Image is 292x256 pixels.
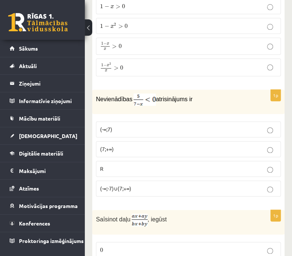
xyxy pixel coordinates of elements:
a: Rīgas 1. Tālmācības vidusskola [8,13,68,32]
span: 2 [109,63,111,65]
span: x [110,5,114,9]
input: (-∞;-7)∪(7;+∞) [267,186,273,192]
span: 2 [114,23,116,26]
span: x [105,70,108,72]
span: 0 [125,24,128,28]
span: Saīsinot daļu [96,216,131,223]
a: Konferences [10,215,76,232]
a: Ziņojumi [10,75,76,92]
span: > [112,45,117,48]
span: Konferences [19,220,50,227]
span: Proktoringa izmēģinājums [19,237,84,244]
img: tvy9UEYL63h+pJRFrWuNEkbU6n7vZylVfIgU0P6VKr1QblepfgMCHwBApWFECwAAAABJRU5ErkJggg== [132,214,148,226]
span: (7;+∞) [100,145,114,152]
a: Digitālie materiāli [10,145,76,162]
a: Aktuāli [10,57,76,74]
span: x [104,48,106,50]
span: > [116,5,121,9]
span: 0 [122,4,125,9]
span: − [103,64,107,67]
span: (-∞;-7)∪(7;+∞) [100,185,131,192]
span: x [110,25,114,28]
a: Mācību materiāli [10,110,76,127]
span: x [107,43,109,45]
span: − [105,4,109,9]
span: > [118,25,123,28]
span: Atzīmes [19,185,39,192]
a: Atzīmes [10,180,76,197]
a: Maksājumi [10,162,76,179]
span: 0 [100,248,103,252]
a: Informatīvie ziņojumi [10,92,76,109]
p: 1p [270,89,281,101]
span: 1 [101,64,103,67]
span: Nevienādības [96,96,132,102]
span: R [100,165,103,172]
span: − [103,42,107,45]
input: (-∞;7) [267,127,273,133]
span: − [105,24,109,29]
a: Proktoringa izmēģinājums [10,232,76,249]
span: Aktuāli [19,63,37,69]
span: 1 [100,4,103,9]
span: atrisinājums ir [156,96,193,102]
p: 1p [270,209,281,221]
span: [DEMOGRAPHIC_DATA] [19,132,77,139]
input: R [267,167,273,173]
legend: Maksājumi [19,162,76,179]
span: Motivācijas programma [19,202,78,209]
input: (7;+∞) [267,147,273,153]
a: Sākums [10,40,76,57]
span: 0 [119,44,122,48]
span: 1 [100,24,103,28]
span: Mācību materiāli [19,115,60,122]
a: [DEMOGRAPHIC_DATA] [10,127,76,144]
span: 1 [101,42,103,45]
span: > [114,66,119,70]
span: (-∞;7) [100,126,112,132]
a: Motivācijas programma [10,197,76,214]
span: x [107,64,109,67]
legend: Ziņojumi [19,75,76,92]
span: , iegūst [148,216,167,223]
legend: Informatīvie ziņojumi [19,92,76,109]
img: rYyyg74je1FlHR+HgT7wAAAABJRU5ErkJggg== [134,93,156,106]
span: 0 [120,65,123,70]
span: Sākums [19,45,38,52]
span: Digitālie materiāli [19,150,63,157]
